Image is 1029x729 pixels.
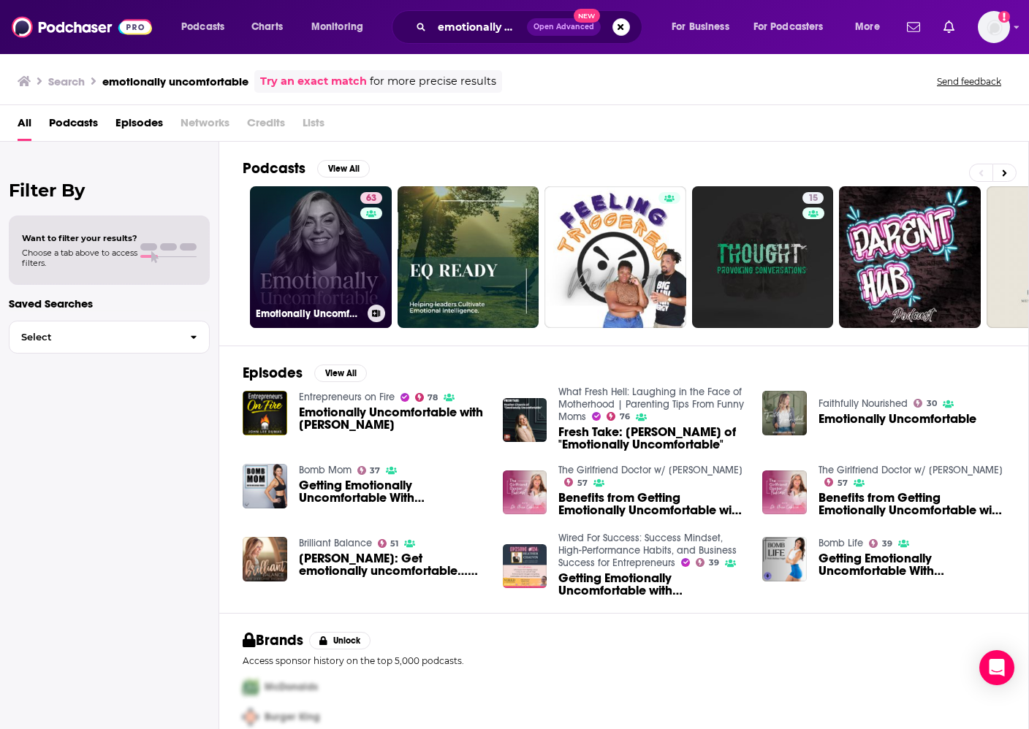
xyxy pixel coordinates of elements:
span: Want to filter your results? [22,233,137,243]
a: 78 [415,393,438,402]
button: View All [314,364,367,382]
img: Getting Emotionally Uncomfortable with Heather Chauvin | Episode #124 [503,544,547,589]
button: Select [9,321,210,354]
h3: Search [48,75,85,88]
span: 51 [390,541,398,547]
img: Getting Emotionally Uncomfortable With Heather Chauvin AG [762,537,807,581]
span: 15 [808,191,818,206]
h2: Filter By [9,180,210,201]
h3: Emotionally Uncomfortable [256,308,362,320]
span: Networks [181,111,229,141]
span: Charts [251,17,283,37]
a: Benefits from Getting Emotionally Uncomfortable with Heather Chauvin [558,492,745,516]
img: Getting Emotionally Uncomfortable With Heather Chauvin |165 [243,464,287,508]
a: 15 [692,186,834,328]
button: open menu [301,15,382,39]
span: Benefits from Getting Emotionally Uncomfortable with [PERSON_NAME] [819,492,1005,516]
a: 63Emotionally Uncomfortable [250,186,392,328]
a: PodcastsView All [243,159,370,178]
span: McDonalds [265,681,318,693]
a: Getting Emotionally Uncomfortable with Heather Chauvin | Episode #124 [558,572,745,597]
span: For Podcasters [753,17,824,37]
a: Bomb Mom [299,464,352,476]
span: Fresh Take: [PERSON_NAME] of "Emotionally Uncomfortable" [558,426,745,451]
a: 39 [869,539,892,548]
span: 76 [620,413,630,420]
button: View All [317,160,370,178]
button: open menu [845,15,898,39]
img: Emotionally Uncomfortable with Heather Chauvin [243,391,287,435]
a: Getting Emotionally Uncomfortable With Heather Chauvin |165 [299,479,485,504]
div: Search podcasts, credits, & more... [406,10,656,44]
span: Getting Emotionally Uncomfortable With [PERSON_NAME] |165 [299,479,485,504]
img: First Pro Logo [237,672,265,702]
p: Access sponsor history on the top 5,000 podcasts. [243,655,1005,666]
span: 39 [882,541,892,547]
img: Emotionally Uncomfortable [762,391,807,435]
span: New [574,9,600,23]
h2: Episodes [243,364,303,382]
span: 39 [709,560,719,566]
img: Benefits from Getting Emotionally Uncomfortable with Heather Chauvin [503,470,547,515]
img: User Profile [978,11,1010,43]
button: open menu [661,15,748,39]
img: Fresh Take: Heather Chauvin of "Emotionally Uncomfortable" [503,398,547,443]
a: 39 [696,558,719,567]
span: Lists [303,111,324,141]
span: 63 [366,191,376,206]
span: 57 [838,480,848,486]
button: Send feedback [933,75,1006,88]
span: for more precise results [370,73,496,90]
a: What Fresh Hell: Laughing in the Face of Motherhood | Parenting Tips From Funny Moms [558,386,744,423]
span: Select [10,332,178,342]
a: Show notifications dropdown [901,15,926,39]
a: 57 [564,478,588,486]
span: 57 [577,480,588,486]
span: 37 [370,467,380,474]
svg: Add a profile image [998,11,1010,23]
span: Choose a tab above to access filters. [22,248,137,268]
span: For Business [672,17,729,37]
a: All [18,111,31,141]
a: The Girlfriend Doctor w/ Dr. Anna Cabeca [819,464,1003,476]
h2: Podcasts [243,159,305,178]
div: Open Intercom Messenger [979,650,1014,685]
a: Benefits from Getting Emotionally Uncomfortable with Heather Chauvin [819,492,1005,516]
span: More [855,17,880,37]
a: 15 [802,192,824,204]
button: Show profile menu [978,11,1010,43]
a: Try an exact match [260,73,367,90]
a: Fresh Take: Heather Chauvin of "Emotionally Uncomfortable" [558,426,745,451]
img: Benefits from Getting Emotionally Uncomfortable with Heather Chauvin [762,470,807,515]
img: Podchaser - Follow, Share and Rate Podcasts [12,13,152,41]
a: Emotionally Uncomfortable [819,413,976,425]
a: 76 [607,412,630,421]
span: Getting Emotionally Uncomfortable With [PERSON_NAME] AG [819,552,1005,577]
button: open menu [171,15,243,39]
span: Podcasts [181,17,224,37]
span: Logged in as sarahhallprinc [978,11,1010,43]
a: Podcasts [49,111,98,141]
h3: emotionally uncomfortable [102,75,248,88]
a: Brilliant Balance [299,537,372,549]
a: Getting Emotionally Uncomfortable With Heather Chauvin AG [819,552,1005,577]
span: Monitoring [311,17,363,37]
span: 30 [927,400,937,407]
span: Getting Emotionally Uncomfortable with [PERSON_NAME] | Episode #124 [558,572,745,597]
span: [PERSON_NAME]: Get emotionally uncomfortable…on purpose [299,552,485,577]
span: Open Advanced [534,23,594,31]
button: open menu [744,15,845,39]
span: Emotionally Uncomfortable with [PERSON_NAME] [299,406,485,431]
p: Saved Searches [9,297,210,310]
img: Heather Chauvin: Get emotionally uncomfortable…on purpose [243,537,287,581]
